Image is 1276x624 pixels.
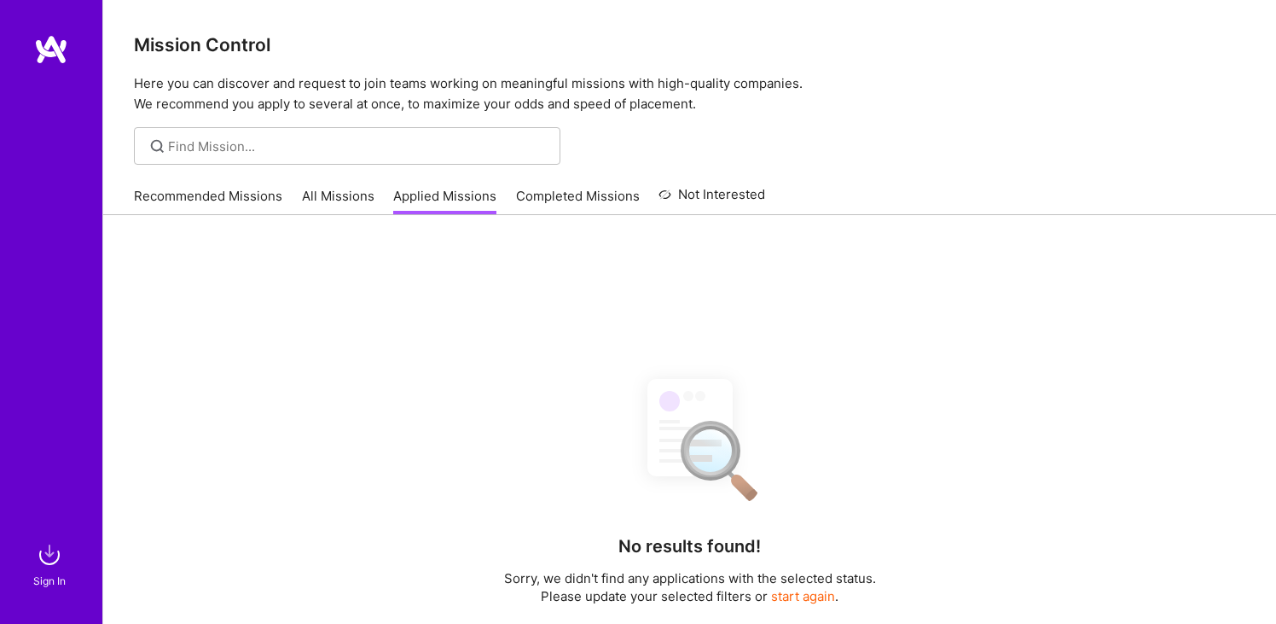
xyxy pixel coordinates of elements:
p: Please update your selected filters or . [504,587,876,605]
p: Sorry, we didn't find any applications with the selected status. [504,569,876,587]
img: logo [34,34,68,65]
a: All Missions [302,187,374,215]
img: sign in [32,538,67,572]
a: Not Interested [658,184,765,215]
img: No Results [618,364,763,513]
h3: Mission Control [134,34,1245,55]
h4: No results found! [618,536,761,557]
a: Applied Missions [393,187,496,215]
button: start again [771,587,835,605]
div: Sign In [33,572,66,590]
a: sign inSign In [36,538,67,590]
a: Recommended Missions [134,187,282,215]
input: Find Mission... [168,137,548,155]
i: icon SearchGrey [148,137,167,156]
a: Completed Missions [516,187,640,215]
p: Here you can discover and request to join teams working on meaningful missions with high-quality ... [134,73,1245,114]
